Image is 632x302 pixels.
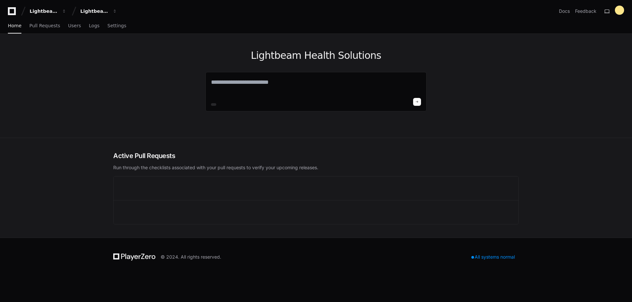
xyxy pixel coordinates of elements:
[113,151,519,160] h2: Active Pull Requests
[30,8,58,14] div: Lightbeam Health
[161,254,221,260] div: © 2024. All rights reserved.
[89,24,99,28] span: Logs
[113,164,519,171] p: Run through the checklists associated with your pull requests to verify your upcoming releases.
[8,18,21,34] a: Home
[559,8,570,14] a: Docs
[89,18,99,34] a: Logs
[8,24,21,28] span: Home
[29,24,60,28] span: Pull Requests
[78,5,120,17] button: Lightbeam Health Solutions
[68,24,81,28] span: Users
[29,18,60,34] a: Pull Requests
[575,8,596,14] button: Feedback
[68,18,81,34] a: Users
[107,18,126,34] a: Settings
[107,24,126,28] span: Settings
[205,50,427,61] h1: Lightbeam Health Solutions
[467,252,519,262] div: All systems normal
[27,5,69,17] button: Lightbeam Health
[80,8,109,14] div: Lightbeam Health Solutions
